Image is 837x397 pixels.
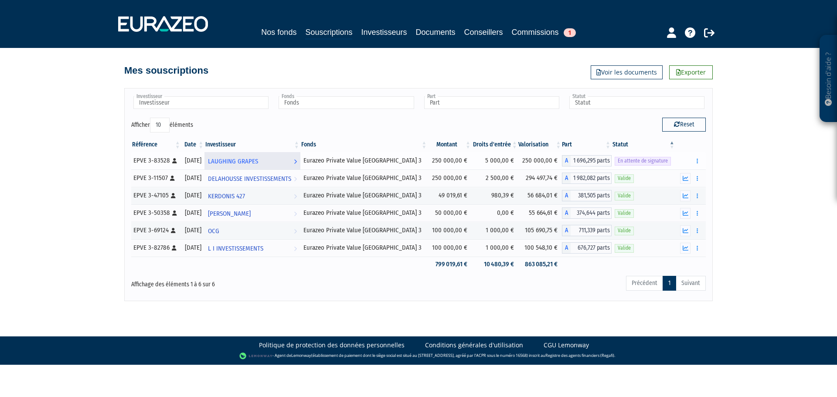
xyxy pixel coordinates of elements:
span: Valide [615,192,634,200]
a: KERDONIS 427 [204,187,300,204]
th: Part: activer pour trier la colonne par ordre croissant [562,137,612,152]
td: 250 000,00 € [428,152,472,170]
i: [Français] Personne physique [171,228,176,233]
div: EPVE 3-50358 [133,208,178,217]
div: Eurazeo Private Value [GEOGRAPHIC_DATA] 3 [303,208,425,217]
td: 0,00 € [472,204,518,222]
a: Souscriptions [305,26,352,40]
div: Eurazeo Private Value [GEOGRAPHIC_DATA] 3 [303,226,425,235]
td: 50 000,00 € [428,204,472,222]
div: Eurazeo Private Value [GEOGRAPHIC_DATA] 3 [303,243,425,252]
a: LAUGHING GRAPES [204,152,300,170]
div: Affichage des éléments 1 à 6 sur 6 [131,275,363,289]
div: Eurazeo Private Value [GEOGRAPHIC_DATA] 3 [303,156,425,165]
i: [Français] Personne physique [172,245,177,251]
i: Voir l'investisseur [294,153,297,170]
span: Valide [615,209,634,217]
h4: Mes souscriptions [124,65,208,76]
td: 100 000,00 € [428,239,472,257]
span: 1 696,295 parts [571,155,612,166]
span: OCG [208,223,219,239]
div: [DATE] [184,156,201,165]
td: 294 497,74 € [518,170,562,187]
th: Statut : activer pour trier la colonne par ordre d&eacute;croissant [612,137,676,152]
div: [DATE] [184,191,201,200]
div: EPVE 3-11507 [133,173,178,183]
td: 56 684,01 € [518,187,562,204]
a: DELAHOUSSE INVESTISSEMENTS [204,170,300,187]
span: Valide [615,174,634,183]
span: A [562,207,571,219]
span: KERDONIS 427 [208,188,245,204]
span: 381,505 parts [571,190,612,201]
button: Reset [662,118,706,132]
div: EPVE 3-82786 [133,243,178,252]
td: 1 000,00 € [472,239,518,257]
span: 1 982,082 parts [571,173,612,184]
div: [DATE] [184,226,201,235]
td: 1 000,00 € [472,222,518,239]
i: [Français] Personne physique [171,193,176,198]
div: EPVE 3-69124 [133,226,178,235]
td: 5 000,00 € [472,152,518,170]
span: LAUGHING GRAPES [208,153,258,170]
td: 799 019,61 € [428,257,472,272]
a: Conditions générales d'utilisation [425,341,523,349]
i: Voir l'investisseur [294,206,297,222]
td: 49 019,61 € [428,187,472,204]
div: A - Eurazeo Private Value Europe 3 [562,207,612,219]
a: 1 [663,276,676,291]
div: A - Eurazeo Private Value Europe 3 [562,173,612,184]
span: DELAHOUSSE INVESTISSEMENTS [208,171,291,187]
div: EPVE 3-47105 [133,191,178,200]
label: Afficher éléments [131,118,193,132]
a: OCG [204,222,300,239]
span: A [562,190,571,201]
span: A [562,173,571,184]
img: logo-lemonway.png [239,352,273,360]
div: [DATE] [184,173,201,183]
div: A - Eurazeo Private Value Europe 3 [562,225,612,236]
a: Documents [416,26,456,38]
select: Afficheréléments [150,118,170,132]
span: L I INVESTISSEMENTS [208,241,263,257]
th: Fonds: activer pour trier la colonne par ordre croissant [300,137,428,152]
div: Eurazeo Private Value [GEOGRAPHIC_DATA] 3 [303,191,425,200]
span: A [562,155,571,166]
a: Exporter [669,65,713,79]
div: [DATE] [184,243,201,252]
td: 250 000,00 € [518,152,562,170]
span: 374,644 parts [571,207,612,219]
a: CGU Lemonway [544,341,589,349]
td: 250 000,00 € [428,170,472,187]
a: [PERSON_NAME] [204,204,300,222]
th: Droits d'entrée: activer pour trier la colonne par ordre croissant [472,137,518,152]
div: A - Eurazeo Private Value Europe 3 [562,242,612,254]
div: A - Eurazeo Private Value Europe 3 [562,190,612,201]
i: Voir l'investisseur [294,241,297,257]
span: 676,727 parts [571,242,612,254]
i: Voir l'investisseur [294,171,297,187]
img: 1732889491-logotype_eurazeo_blanc_rvb.png [118,16,208,32]
i: [Français] Personne physique [172,158,177,163]
td: 863 085,21 € [518,257,562,272]
td: 55 664,61 € [518,204,562,222]
i: Voir l'investisseur [294,223,297,239]
th: Montant: activer pour trier la colonne par ordre croissant [428,137,472,152]
a: L I INVESTISSEMENTS [204,239,300,257]
a: Nos fonds [261,26,296,38]
a: Conseillers [464,26,503,38]
th: Investisseur: activer pour trier la colonne par ordre croissant [204,137,300,152]
span: En attente de signature [615,157,671,165]
span: A [562,242,571,254]
div: EPVE 3-83528 [133,156,178,165]
i: [Français] Personne physique [172,210,177,216]
div: Eurazeo Private Value [GEOGRAPHIC_DATA] 3 [303,173,425,183]
th: Référence : activer pour trier la colonne par ordre croissant [131,137,181,152]
span: [PERSON_NAME] [208,206,251,222]
td: 105 690,75 € [518,222,562,239]
span: Valide [615,244,634,252]
a: Lemonway [291,353,311,358]
th: Valorisation: activer pour trier la colonne par ordre croissant [518,137,562,152]
div: [DATE] [184,208,201,217]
